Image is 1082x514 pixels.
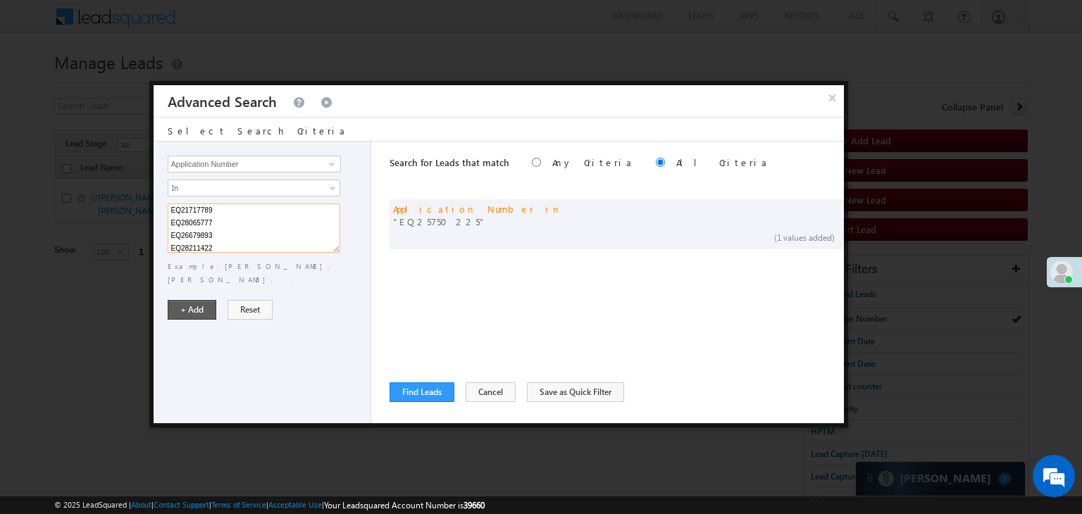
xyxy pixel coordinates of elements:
a: Show All Items [321,157,339,171]
textarea: Type your message and hit 'Enter' [18,130,257,391]
span: Select Search Criteria [168,125,347,137]
a: Terms of Service [211,500,266,509]
span: In [168,182,321,194]
button: Cancel [466,382,516,402]
a: Contact Support [154,500,209,509]
span: Application Number [393,203,534,215]
label: Any Criteria [552,156,633,168]
span: Your Leadsquared Account Number is [324,500,485,510]
span: Search for Leads that match [390,156,509,168]
button: Find Leads [390,382,454,402]
span: 39660 [464,500,485,510]
button: × [821,85,844,110]
span: (1 values added) [774,232,835,243]
div: Chat with us now [73,74,237,92]
button: Save as Quick Filter [527,382,624,402]
span: EQ25750225 [393,215,561,228]
button: Reset [228,300,273,320]
h3: Advanced Search [168,85,277,117]
span: © 2025 LeadSquared | | | | | [54,499,485,512]
a: Acceptable Use [268,500,322,509]
input: Type to Search [168,156,341,173]
button: + Add [168,300,216,320]
em: Start Chat [192,404,256,423]
img: d_60004797649_company_0_60004797649 [24,74,59,92]
a: About [131,500,151,509]
label: All Criteria [676,156,769,168]
div: Minimize live chat window [231,7,265,41]
a: In [168,180,340,196]
span: Example: [PERSON_NAME],[PERSON_NAME].... [168,262,352,284]
span: in [545,203,561,215]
